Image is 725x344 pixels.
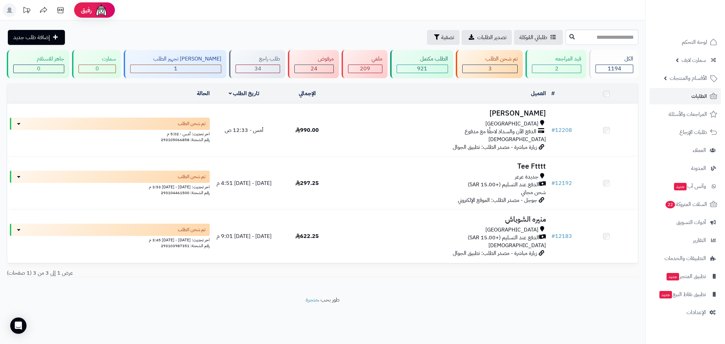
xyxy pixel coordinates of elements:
div: مرفوض [294,55,334,63]
span: تصدير الطلبات [477,33,506,41]
h3: منيره الشوباش [341,216,546,223]
div: الطلب مكتمل [397,55,448,63]
a: طلباتي المُوكلة [514,30,563,45]
a: أدوات التسويق [650,214,721,230]
span: الدفع عند التسليم (+15.00 SAR) [468,181,539,189]
a: متجرة [306,296,318,304]
div: جاهز للاستلام [13,55,64,63]
span: جوجل - مصدر الطلب: الموقع الإلكتروني [458,196,537,204]
span: السلات المتروكة [665,200,707,209]
a: الإجمالي [299,89,316,98]
span: 921 [417,65,427,73]
a: تطبيق المتجرجديد [650,268,721,285]
span: 209 [360,65,370,73]
span: إضافة طلب جديد [13,33,50,41]
span: تطبيق نقاط البيع [659,290,706,299]
a: الطلب مكتمل 921 [389,50,454,78]
div: سمارت [79,55,116,63]
span: 1194 [608,65,621,73]
span: العملاء [693,145,706,155]
span: [GEOGRAPHIC_DATA] [485,120,538,128]
span: أدوات التسويق [676,218,706,227]
span: تطبيق المتجر [666,272,706,281]
div: طلب راجع [236,55,280,63]
span: طلبات الإرجاع [679,127,707,137]
span: تم شحن الطلب [178,120,206,127]
span: أمس - 12:33 ص [225,126,263,134]
a: ملغي 209 [340,50,389,78]
a: المراجعات والأسئلة [650,106,721,122]
div: 0 [79,65,116,73]
span: شحن مجاني [521,188,546,196]
h3: [PERSON_NAME] [341,109,546,117]
span: زيارة مباشرة - مصدر الطلب: تطبيق الجوال [453,143,537,151]
a: سمارت 0 [71,50,122,78]
span: 2 [555,65,558,73]
span: رقم الشحنة: 293103987351 [161,243,210,249]
span: # [551,126,555,134]
div: 209 [348,65,382,73]
span: تم شحن الطلب [178,226,206,233]
a: الحالة [197,89,210,98]
a: # [551,89,555,98]
span: 34 [255,65,261,73]
span: جديد [667,273,679,280]
h3: Tee Ftttt [341,162,546,170]
div: اخر تحديث: [DATE] - [DATE] 3:53 م [10,183,210,190]
span: تصفية [441,33,454,41]
div: ملغي [348,55,382,63]
span: المراجعات والأسئلة [669,109,707,119]
div: 921 [397,65,448,73]
span: [GEOGRAPHIC_DATA] [485,226,538,234]
span: [DEMOGRAPHIC_DATA] [488,241,546,250]
span: رفيق [81,6,92,14]
span: طلباتي المُوكلة [519,33,547,41]
a: قيد المراجعه 2 [524,50,588,78]
span: تم شحن الطلب [178,173,206,180]
div: 2 [532,65,581,73]
span: وآتس آب [673,182,706,191]
div: اخر تحديث: أمس - 5:02 م [10,130,210,137]
div: 24 [295,65,333,73]
span: الدفع الآن والسداد لاحقًا مع مدفوع [465,128,536,136]
a: تاريخ الطلب [229,89,260,98]
span: 24 [311,65,317,73]
a: إضافة طلب جديد [8,30,65,45]
a: العميل [531,89,546,98]
div: 3 [463,65,518,73]
span: رقم الشحنة: 293105066858 [161,137,210,143]
div: قيد المراجعه [532,55,581,63]
a: #12208 [551,126,572,134]
a: طلبات الإرجاع [650,124,721,140]
span: 0 [37,65,40,73]
span: جديدة عرعر [515,173,538,181]
a: الإعدادات [650,304,721,321]
span: التقارير [693,236,706,245]
div: تم شحن الطلب [462,55,518,63]
a: المدونة [650,160,721,176]
div: Open Intercom Messenger [10,317,27,334]
span: [DATE] - [DATE] 9:01 م [217,232,272,240]
span: # [551,232,555,240]
button: تصفية [427,30,460,45]
a: التقارير [650,232,721,248]
div: الكل [595,55,633,63]
a: وآتس آبجديد [650,178,721,194]
a: [PERSON_NAME] تجهيز الطلب 1 [122,50,228,78]
span: الأقسام والمنتجات [670,73,707,83]
span: سمارت لايف [681,55,706,65]
div: عرض 1 إلى 3 من 3 (1 صفحات) [2,269,323,277]
span: رقم الشحنة: 293104461500 [161,190,210,196]
span: 990.00 [295,126,319,134]
img: ai-face.png [94,3,108,17]
div: 0 [14,65,64,73]
span: الطلبات [691,91,707,101]
a: السلات المتروكة22 [650,196,721,212]
a: #12192 [551,179,572,187]
span: الدفع عند التسليم (+15.00 SAR) [468,234,539,242]
div: 34 [236,65,280,73]
div: اخر تحديث: [DATE] - [DATE] 3:45 م [10,236,210,243]
a: طلب راجع 34 [228,50,287,78]
span: # [551,179,555,187]
a: العملاء [650,142,721,158]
